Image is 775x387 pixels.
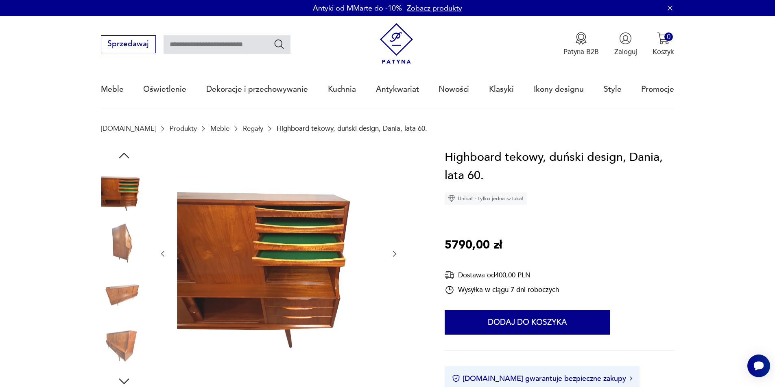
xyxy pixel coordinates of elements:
a: Ikona medaluPatyna B2B [563,32,599,56]
button: Szukaj [273,38,285,50]
a: Style [604,71,622,108]
img: Ikona diamentu [448,195,455,202]
img: Patyna - sklep z meblami i dekoracjami vintage [376,23,417,64]
img: Zdjęcie produktu Highboard tekowy, duński design, Dania, lata 60. [177,148,381,358]
img: Zdjęcie produktu Highboard tekowy, duński design, Dania, lata 60. [101,270,147,317]
h1: Highboard tekowy, duński design, Dania, lata 60. [445,148,674,185]
div: Wysyłka w ciągu 7 dni roboczych [445,285,559,295]
img: Zdjęcie produktu Highboard tekowy, duński design, Dania, lata 60. [101,322,147,368]
a: Kuchnia [328,71,356,108]
button: Patyna B2B [563,32,599,56]
img: Zdjęcie produktu Highboard tekowy, duński design, Dania, lata 60. [101,218,147,265]
img: Ikona strzałki w prawo [630,376,632,381]
div: Dostawa od 400,00 PLN [445,270,559,280]
img: Ikona certyfikatu [452,374,460,383]
p: Koszyk [653,47,674,56]
a: Ikony designu [534,71,584,108]
p: Antyki od MMarte do -10% [313,3,402,13]
a: Sprzedawaj [101,41,156,48]
p: 5790,00 zł [445,236,502,255]
img: Ikona koszyka [657,32,670,45]
img: Ikona medalu [575,32,587,45]
p: Highboard tekowy, duński design, Dania, lata 60. [277,125,427,132]
a: Antykwariat [376,71,419,108]
a: Regały [243,125,263,132]
a: [DOMAIN_NAME] [101,125,156,132]
a: Dekoracje i przechowywanie [206,71,308,108]
div: 0 [664,32,673,41]
p: Patyna B2B [563,47,599,56]
img: Zdjęcie produktu Highboard tekowy, duński design, Dania, lata 60. [101,167,147,213]
img: Ikonka użytkownika [619,32,632,45]
a: Nowości [439,71,469,108]
img: Ikona dostawy [445,270,454,280]
p: Zaloguj [614,47,637,56]
button: Zaloguj [614,32,637,56]
a: Oświetlenie [143,71,186,108]
a: Meble [101,71,124,108]
button: [DOMAIN_NAME] gwarantuje bezpieczne zakupy [452,374,632,384]
button: 0Koszyk [653,32,674,56]
button: Dodaj do koszyka [445,310,610,335]
a: Meble [210,125,229,132]
a: Zobacz produkty [407,3,462,13]
button: Sprzedawaj [101,35,156,53]
a: Klasyki [489,71,514,108]
a: Promocje [641,71,674,108]
div: Unikat - tylko jedna sztuka! [445,192,527,205]
iframe: Smartsupp widget button [747,355,770,377]
a: Produkty [170,125,197,132]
